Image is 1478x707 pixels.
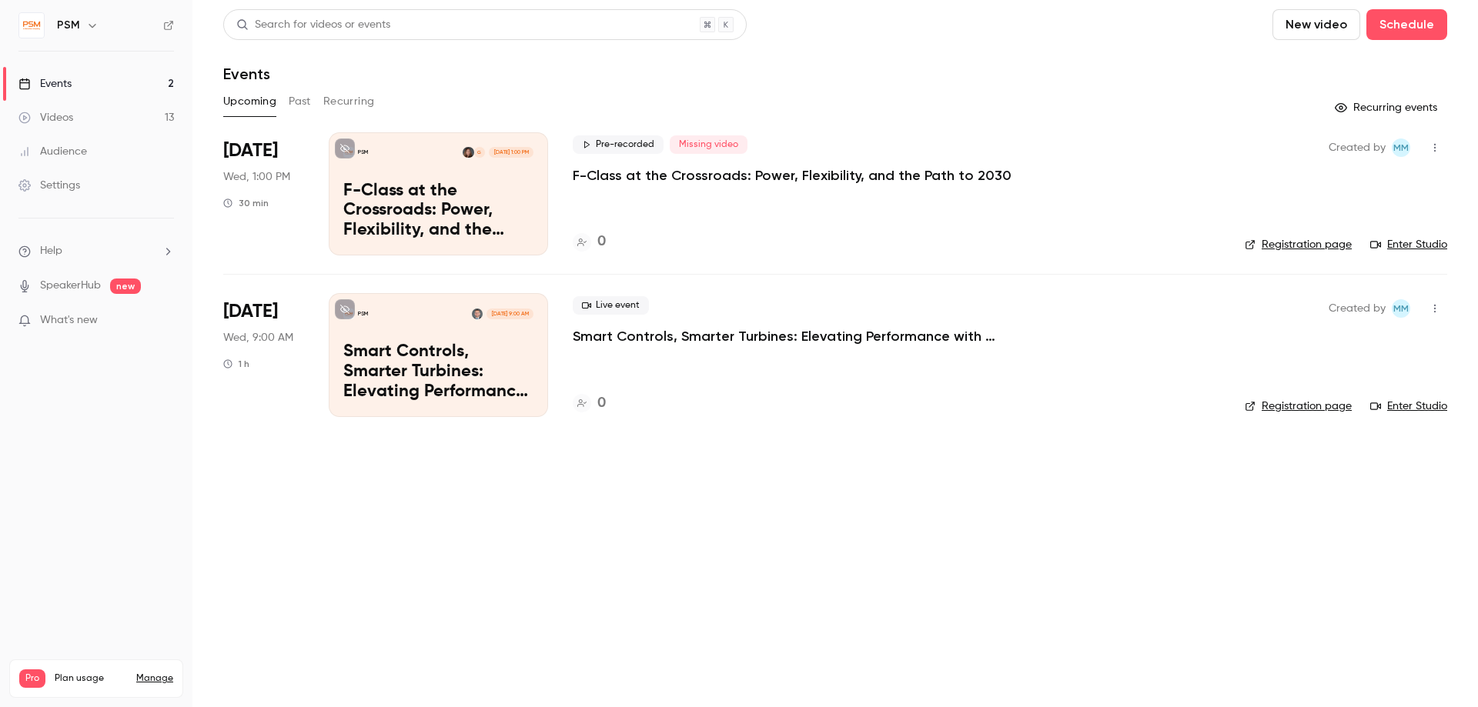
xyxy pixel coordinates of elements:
[1245,237,1352,252] a: Registration page
[223,197,269,209] div: 30 min
[223,299,278,324] span: [DATE]
[573,232,606,252] a: 0
[223,169,290,185] span: Wed, 1:00 PM
[573,393,606,414] a: 0
[472,308,483,319] img: Benjamin Saunders
[1245,399,1352,414] a: Registration page
[223,138,278,163] span: [DATE]
[1329,299,1386,318] span: Created by
[1370,237,1447,252] a: Enter Studio
[329,132,548,255] a: F-Class at the Crossroads: Power, Flexibility, and the Path to 2030PSMGKatie Koch[DATE] 1:00 PMF-...
[1366,9,1447,40] button: Schedule
[289,89,311,114] button: Past
[110,278,141,294] span: new
[40,243,62,259] span: Help
[155,314,174,328] iframe: Noticeable Trigger
[19,669,45,688] span: Pro
[1393,138,1409,157] span: MM
[670,135,747,154] span: Missing video
[57,18,80,33] h6: PSM
[573,135,664,154] span: Pre-recorded
[573,327,1035,345] a: Smart Controls, Smarter Turbines: Elevating Performance with Universal Logic
[1393,299,1409,318] span: MM
[343,342,533,402] p: Smart Controls, Smarter Turbines: Elevating Performance with Universal Logic
[358,148,368,156] p: PSM
[463,147,473,158] img: Katie Koch
[573,166,1012,185] a: F-Class at the Crossroads: Power, Flexibility, and the Path to 2030
[1392,299,1410,318] span: Michele McDermott
[55,672,127,685] span: Plan usage
[223,293,304,416] div: Dec 31 Wed, 9:00 AM (America/New York)
[18,144,87,159] div: Audience
[329,293,548,416] a: Smart Controls, Smarter Turbines: Elevating Performance with Universal LogicPSMBenjamin Saunders[...
[18,110,73,125] div: Videos
[223,330,293,345] span: Wed, 9:00 AM
[1329,138,1386,157] span: Created by
[1370,399,1447,414] a: Enter Studio
[18,76,72,92] div: Events
[19,13,44,38] img: PSM
[489,147,533,158] span: [DATE] 1:00 PM
[223,65,270,83] h1: Events
[223,89,276,114] button: Upcoming
[18,243,174,259] li: help-dropdown-opener
[1328,95,1447,120] button: Recurring events
[473,146,486,158] div: G
[343,182,533,241] p: F-Class at the Crossroads: Power, Flexibility, and the Path to 2030
[358,310,368,318] p: PSM
[223,358,249,370] div: 1 h
[40,312,98,328] span: What's new
[1392,138,1410,157] span: Michele McDermott
[487,308,533,319] span: [DATE] 9:00 AM
[573,296,649,315] span: Live event
[597,393,606,414] h4: 0
[1272,9,1360,40] button: New video
[136,672,173,685] a: Manage
[18,178,80,193] div: Settings
[236,17,390,33] div: Search for videos or events
[597,232,606,252] h4: 0
[323,89,375,114] button: Recurring
[40,278,101,294] a: SpeakerHub
[223,132,304,255] div: Sep 24 Wed, 1:00 PM (America/New York)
